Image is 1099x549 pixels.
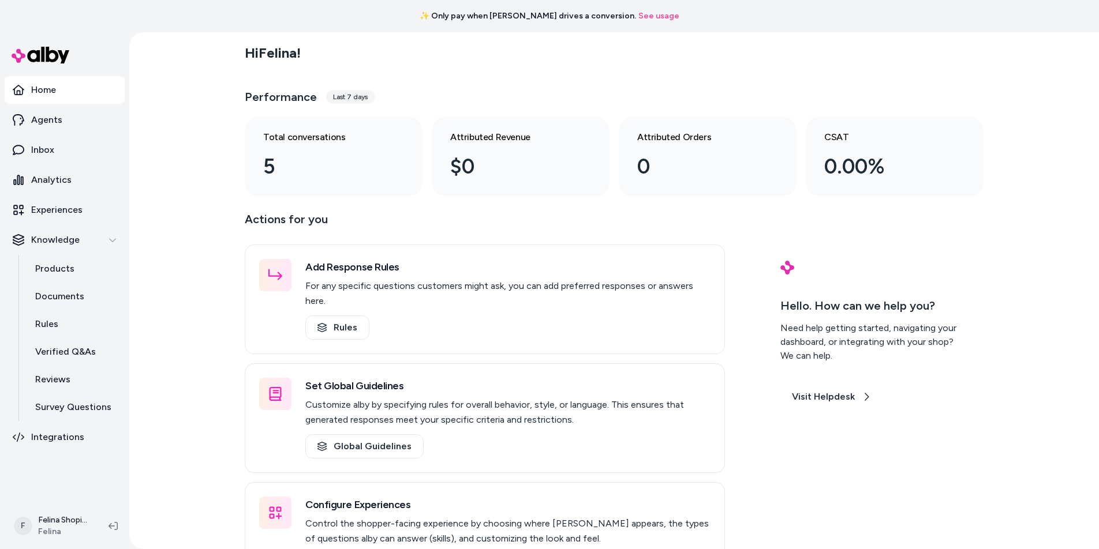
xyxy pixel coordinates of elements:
[637,151,760,182] div: 0
[305,434,424,458] a: Global Guidelines
[38,526,90,537] span: Felina
[780,321,965,363] div: Need help getting started, navigating your dashboard, or integrating with your shop? We can help.
[5,423,125,451] a: Integrations
[780,385,883,408] a: Visit Helpdesk
[824,151,947,182] div: 0.00%
[245,116,423,196] a: Total conversations 5
[263,130,386,144] h3: Total conversations
[619,116,797,196] a: Attributed Orders 0
[31,430,84,444] p: Integrations
[24,338,125,366] a: Verified Q&As
[5,136,125,164] a: Inbox
[305,397,711,427] p: Customize alby by specifying rules for overall behavior, style, or language. This ensures that ge...
[31,113,62,127] p: Agents
[31,173,72,187] p: Analytics
[5,106,125,134] a: Agents
[35,400,111,414] p: Survey Questions
[780,261,794,274] img: alby Logo
[31,233,80,247] p: Knowledge
[5,166,125,194] a: Analytics
[35,289,84,303] p: Documents
[31,83,56,97] p: Home
[432,116,610,196] a: Attributed Revenue $0
[780,297,965,314] p: Hello. How can we help you?
[24,393,125,421] a: Survey Questions
[7,507,99,544] button: FFelina ShopifyFelina
[31,203,83,217] p: Experiences
[5,226,125,254] button: Knowledge
[824,130,947,144] h3: CSAT
[245,210,725,238] p: Actions for you
[245,44,301,62] h2: Hi Felina !
[305,279,711,309] p: For any specific questions customers might ask, you can add preferred responses or answers here.
[305,259,711,275] h3: Add Response Rules
[305,315,369,340] a: Rules
[5,76,125,104] a: Home
[305,516,711,546] p: Control the shopper-facing experience by choosing where [PERSON_NAME] appears, the types of quest...
[24,310,125,338] a: Rules
[35,317,58,331] p: Rules
[12,47,69,63] img: alby Logo
[420,10,636,22] span: ✨ Only pay when [PERSON_NAME] drives a conversion.
[245,89,317,105] h3: Performance
[5,196,125,224] a: Experiences
[638,10,679,22] a: See usage
[326,90,375,104] div: Last 7 days
[24,366,125,393] a: Reviews
[450,151,573,182] div: $0
[14,517,32,535] span: F
[31,143,54,157] p: Inbox
[305,378,711,394] h3: Set Global Guidelines
[35,373,70,386] p: Reviews
[24,283,125,310] a: Documents
[450,130,573,144] h3: Attributed Revenue
[806,116,984,196] a: CSAT 0.00%
[35,262,74,276] p: Products
[38,514,90,526] p: Felina Shopify
[24,255,125,283] a: Products
[305,497,711,513] h3: Configure Experiences
[263,151,386,182] div: 5
[637,130,760,144] h3: Attributed Orders
[35,345,96,359] p: Verified Q&As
